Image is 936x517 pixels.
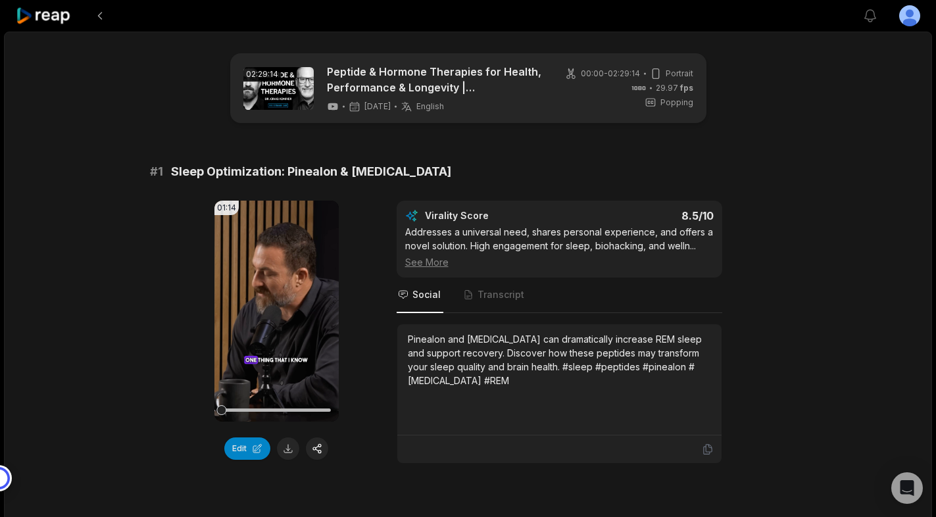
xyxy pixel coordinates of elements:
a: Peptide & Hormone Therapies for Health, Performance & Longevity | [PERSON_NAME] [327,64,549,95]
span: English [416,101,444,112]
span: Popping [660,97,693,109]
div: See More [405,255,714,269]
div: Virality Score [425,209,566,222]
div: Pinealon and [MEDICAL_DATA] can dramatically increase REM sleep and support recovery. Discover ho... [408,332,711,387]
div: 8.5 /10 [572,209,714,222]
span: Sleep Optimization: Pinealon & [MEDICAL_DATA] [171,162,451,181]
div: Open Intercom Messenger [891,472,923,504]
span: 29.97 [656,82,693,94]
video: Your browser does not support mp4 format. [214,201,339,422]
span: Social [412,288,441,301]
span: [DATE] [364,101,391,112]
span: Portrait [666,68,693,80]
span: # 1 [150,162,163,181]
div: Addresses a universal need, shares personal experience, and offers a novel solution. High engagem... [405,225,714,269]
nav: Tabs [397,278,722,313]
span: fps [680,83,693,93]
button: Edit [224,437,270,460]
span: 00:00 - 02:29:14 [581,68,640,80]
span: Transcript [478,288,524,301]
